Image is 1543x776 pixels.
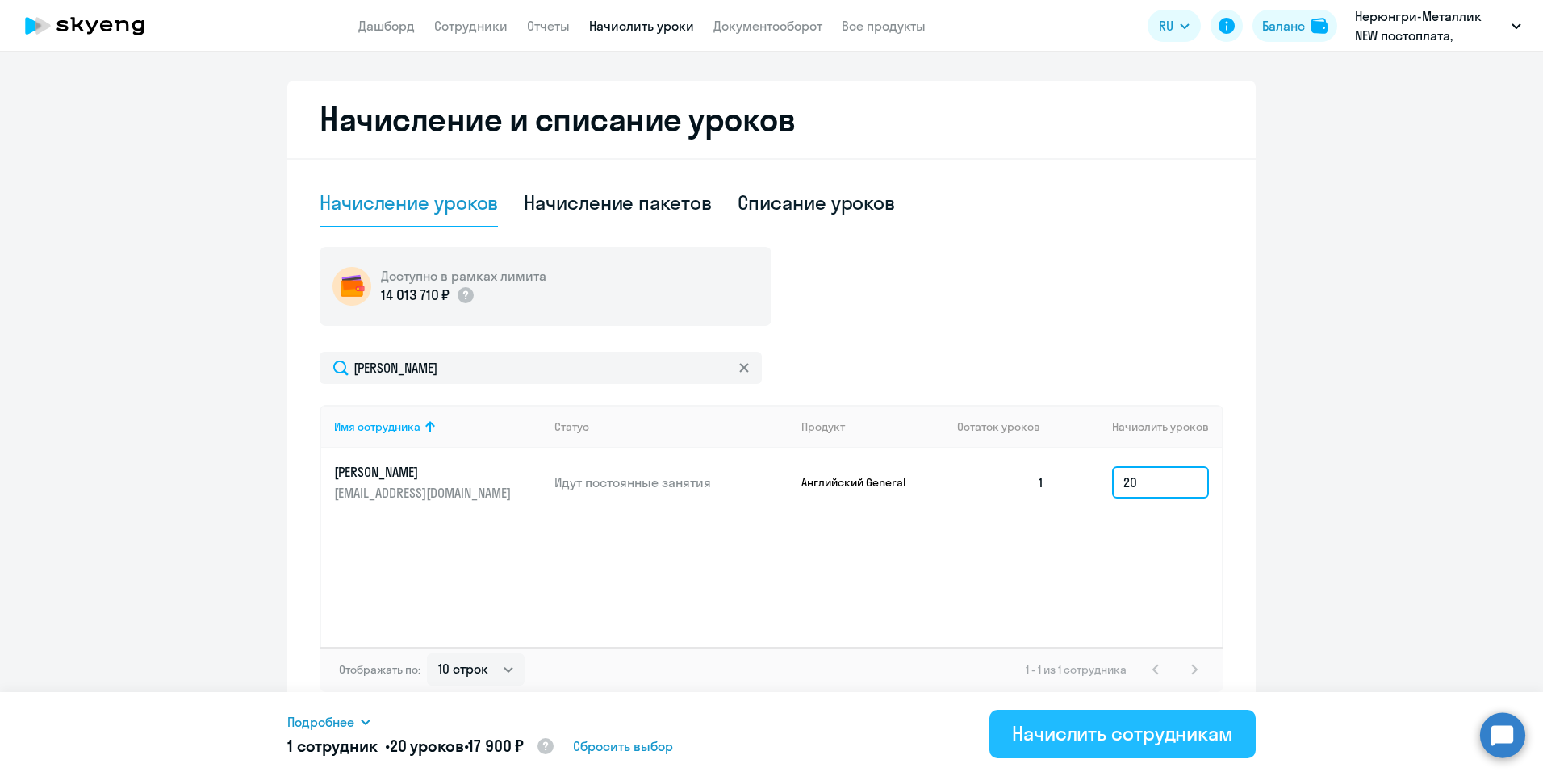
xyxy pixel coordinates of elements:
[554,474,788,491] p: Идут постоянные занятия
[332,267,371,306] img: wallet-circle.png
[554,419,788,434] div: Статус
[381,285,450,306] p: 14 013 710 ₽
[334,419,542,434] div: Имя сотрудника
[1057,405,1222,448] th: Начислить уроков
[801,419,845,434] div: Продукт
[957,419,1057,434] div: Остаток уроков
[1311,18,1328,34] img: balance
[1262,16,1305,35] div: Баланс
[320,100,1223,139] h2: Начисление и списание уроков
[334,484,515,502] p: [EMAIL_ADDRESS][DOMAIN_NAME]
[957,419,1040,434] span: Остаток уроков
[320,352,762,384] input: Поиск по имени, email, продукту или статусу
[589,18,694,34] a: Начислить уроки
[573,736,673,756] span: Сбросить выбор
[1159,16,1173,35] span: RU
[842,18,926,34] a: Все продукты
[738,190,896,215] div: Списание уроков
[287,712,354,732] span: Подробнее
[944,448,1057,516] td: 1
[801,419,945,434] div: Продукт
[320,190,498,215] div: Начисление уроков
[334,419,420,434] div: Имя сотрудника
[1252,10,1337,42] button: Балансbalance
[524,190,711,215] div: Начисление пакетов
[989,710,1256,758] button: Начислить сотрудникам
[468,736,524,756] span: 17 900 ₽
[554,419,589,434] div: Статус
[1355,6,1505,45] p: Нерюнгри-Металлик NEW постоплата, НОРДГОЛД МЕНЕДЖМЕНТ, ООО
[390,736,464,756] span: 20 уроков
[334,463,542,502] a: [PERSON_NAME][EMAIL_ADDRESS][DOMAIN_NAME]
[527,18,570,34] a: Отчеты
[1347,6,1529,45] button: Нерюнгри-Металлик NEW постоплата, НОРДГОЛД МЕНЕДЖМЕНТ, ООО
[334,463,515,481] p: [PERSON_NAME]
[358,18,415,34] a: Дашборд
[1026,662,1127,677] span: 1 - 1 из 1 сотрудника
[287,735,555,759] h5: 1 сотрудник • •
[1012,720,1233,746] div: Начислить сотрудникам
[339,662,420,677] span: Отображать по:
[1148,10,1201,42] button: RU
[801,475,922,490] p: Английский General
[434,18,508,34] a: Сотрудники
[713,18,822,34] a: Документооборот
[381,267,546,285] h5: Доступно в рамках лимита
